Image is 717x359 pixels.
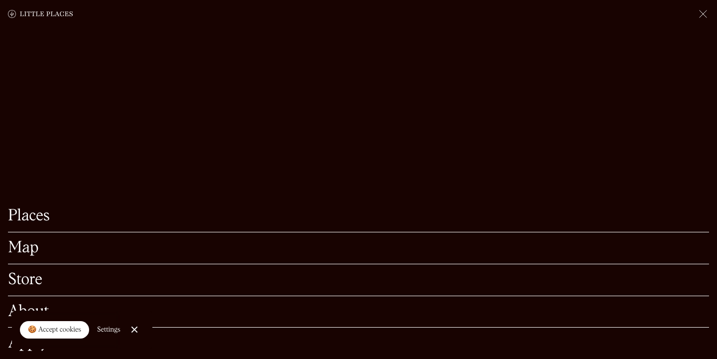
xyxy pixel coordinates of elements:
a: About [8,304,709,320]
div: Close Cookie Popup [134,330,134,330]
div: 🍪 Accept cookies [28,325,81,335]
a: Close Cookie Popup [124,320,144,340]
a: Map [8,240,709,256]
a: Store [8,272,709,288]
a: Settings [97,319,120,341]
div: Settings [97,326,120,333]
a: 🍪 Accept cookies [20,321,89,339]
a: Places [8,208,709,224]
a: Apply [8,336,709,351]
